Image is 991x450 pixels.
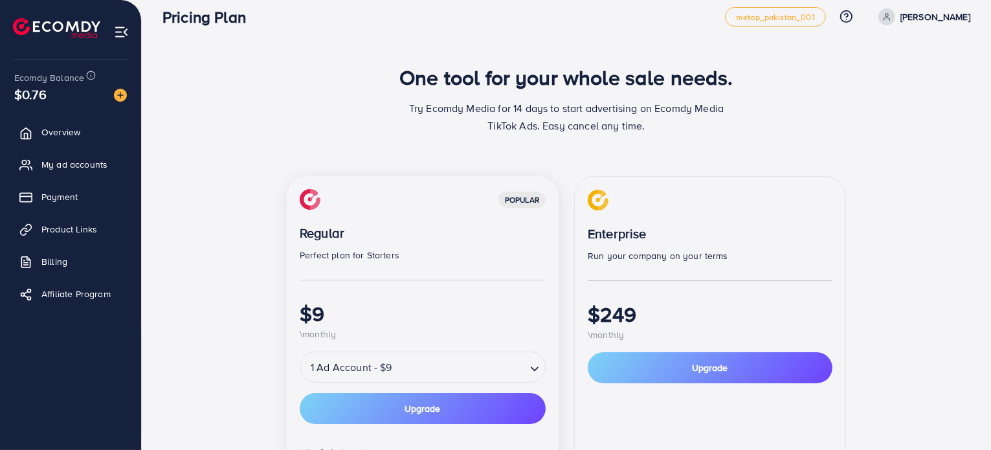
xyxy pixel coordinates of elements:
p: Try Ecomdy Media for 14 days to start advertising on Ecomdy Media TikTok Ads. Easy cancel any time. [405,100,728,135]
img: img [300,189,320,210]
span: Affiliate Program [41,287,111,300]
div: popular [498,192,546,208]
span: Product Links [41,223,97,236]
button: Upgrade [300,393,546,424]
img: img [588,190,608,210]
p: Perfect plan for Starters [300,247,546,263]
a: [PERSON_NAME] [873,8,970,25]
span: 1 Ad Account - $9 [308,355,395,379]
a: metap_pakistan_001 [725,7,826,27]
button: Upgrade [588,352,832,383]
h1: $249 [588,302,832,326]
p: [PERSON_NAME] [900,9,970,25]
div: Search for option [300,352,546,383]
a: Affiliate Program [10,281,131,307]
span: Upgrade [405,404,441,413]
span: Ecomdy Balance [14,71,84,84]
span: Overview [41,126,80,139]
img: image [114,89,127,102]
h1: $9 [300,301,546,326]
p: Run your company on your terms [588,248,832,264]
img: menu [114,25,129,39]
span: \monthly [300,328,336,341]
a: Billing [10,249,131,275]
span: Upgrade [693,361,728,374]
span: Payment [41,190,78,203]
h1: One tool for your whole sale needs. [399,65,733,89]
span: metap_pakistan_001 [736,13,815,21]
p: Enterprise [588,226,832,242]
iframe: Chat [936,392,981,440]
span: $0.76 [14,85,47,104]
a: Payment [10,184,131,210]
a: Product Links [10,216,131,242]
span: My ad accounts [41,158,107,171]
h3: Pricing Plan [162,8,256,27]
p: Regular [300,225,546,241]
a: Overview [10,119,131,145]
span: Billing [41,255,67,268]
span: \monthly [588,328,624,341]
input: Search for option [396,356,525,379]
a: My ad accounts [10,152,131,177]
img: logo [13,18,100,38]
